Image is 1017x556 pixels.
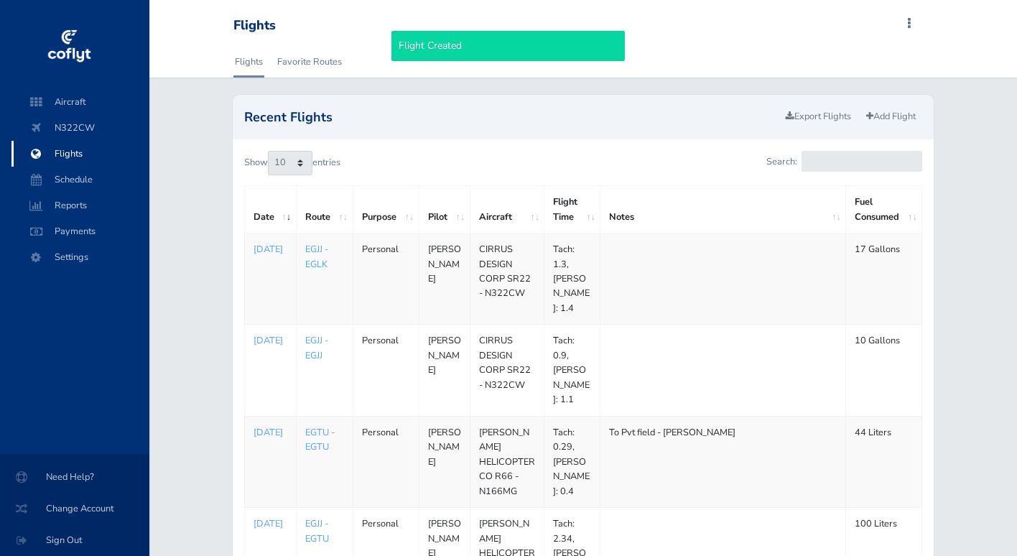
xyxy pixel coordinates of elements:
div: Flights [233,18,276,34]
a: EGJJ - EGJJ [305,334,328,361]
th: Pilot: activate to sort column ascending [419,186,470,233]
input: Search: [802,151,922,172]
span: Schedule [26,167,135,193]
th: Fuel Consumed: activate to sort column ascending [846,186,922,233]
a: Add Flight [860,106,922,127]
td: [PERSON_NAME] [419,325,470,416]
td: Personal [353,233,419,325]
a: [DATE] [254,333,287,348]
td: Tach: 0.9, [PERSON_NAME]: 1.1 [544,325,600,416]
a: Export Flights [779,106,858,127]
label: Show entries [244,151,340,175]
span: Need Help? [17,464,132,490]
a: Flights [233,46,264,78]
h2: Recent Flights [244,111,780,124]
span: N322CW [26,115,135,141]
th: Date: activate to sort column ascending [244,186,296,233]
th: Purpose: activate to sort column ascending [353,186,419,233]
a: Favorite Routes [276,46,343,78]
td: [PERSON_NAME] HELICOPTER CO R66 - N166MG [470,416,544,507]
th: Route: activate to sort column ascending [296,186,353,233]
td: 44 Liters [846,416,922,507]
span: Sign Out [17,527,132,553]
a: [DATE] [254,516,287,531]
span: Flights [26,141,135,167]
a: [DATE] [254,425,287,440]
a: EGJJ - EGLK [305,243,328,270]
td: Personal [353,325,419,416]
a: EGJJ - EGTU [305,517,329,545]
th: Flight Time: activate to sort column ascending [544,186,600,233]
td: [PERSON_NAME] [419,233,470,325]
img: coflyt logo [45,25,93,68]
a: [DATE] [254,242,287,256]
span: Payments [26,218,135,244]
label: Search: [766,151,922,172]
span: Aircraft [26,89,135,115]
a: EGTU - EGTU [305,426,335,453]
td: CIRRUS DESIGN CORP SR22 - N322CW [470,325,544,416]
span: Change Account [17,496,132,522]
td: [PERSON_NAME] [419,416,470,507]
div: Flight Created [391,31,625,61]
span: Settings [26,244,135,270]
select: Showentries [268,151,312,175]
td: 17 Gallons [846,233,922,325]
td: Tach: 1.3, [PERSON_NAME]: 1.4 [544,233,600,325]
td: Tach: 0.29, [PERSON_NAME]: 0.4 [544,416,600,507]
td: To Pvt field - [PERSON_NAME] [600,416,846,507]
td: 10 Gallons [846,325,922,416]
td: CIRRUS DESIGN CORP SR22 - N322CW [470,233,544,325]
span: Reports [26,193,135,218]
th: Notes: activate to sort column ascending [600,186,846,233]
td: Personal [353,416,419,507]
th: Aircraft: activate to sort column ascending [470,186,544,233]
